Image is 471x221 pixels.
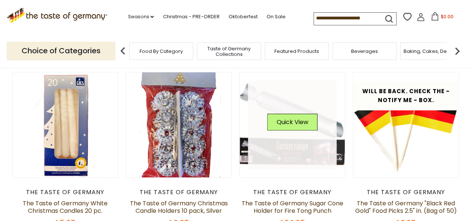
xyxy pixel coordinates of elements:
[228,13,257,21] a: Oktoberfest
[128,13,154,21] a: Seasons
[239,189,346,196] div: The Taste of Germany
[267,114,318,130] button: Quick View
[163,13,219,21] a: Christmas - PRE-ORDER
[426,12,458,23] button: $0.00
[353,72,459,178] img: The Taste of Germany "Black Red Gold" Food Picks 2.5" in. (Bag of 50)
[199,46,259,57] a: Taste of Germany Collections
[115,44,130,59] img: previous arrow
[355,199,457,215] a: The Taste of Germany "Black Red Gold" Food Picks 2.5" in. (Bag of 50)
[126,189,232,196] div: The Taste of Germany
[440,13,453,20] span: $0.00
[351,48,378,54] a: Beverages
[23,199,108,215] a: The Taste of Germany White Christmas Candles 20 pc.
[130,199,227,215] a: The Taste of Germany Christmas Candle Holders 10 pack, Silver
[242,199,343,215] a: The Taste of Germany Sugar Cone Holder for Fire Tong Punch
[404,48,461,54] a: Baking, Cakes, Desserts
[274,48,319,54] a: Featured Products
[240,72,345,178] img: The Taste of Germany Sugar Cone Holder for Fire Tong Punch
[450,44,465,59] img: next arrow
[140,48,183,54] a: Food By Category
[13,72,118,178] img: The Taste of Germany White Christmas Candles 20 pc.
[126,72,232,178] img: The Taste of Germany Christmas Candle Holders 10 pack, Silver
[266,13,285,21] a: On Sale
[12,189,118,196] div: The Taste of Germany
[353,189,459,196] div: The Taste of Germany
[7,42,115,60] p: Choice of Categories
